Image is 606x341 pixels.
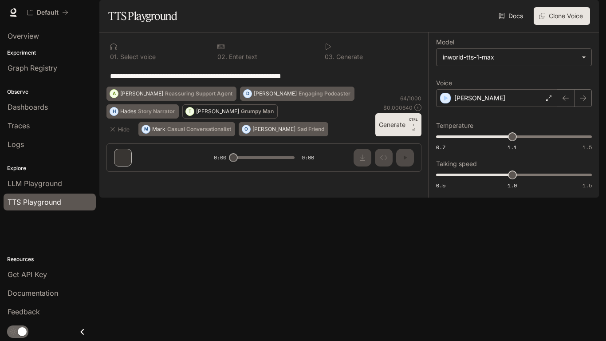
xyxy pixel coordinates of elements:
button: O[PERSON_NAME]Sad Friend [239,122,328,136]
p: Grumpy Man [241,109,274,114]
p: Model [436,39,454,45]
button: Clone Voice [534,7,590,25]
button: MMarkCasual Conversationalist [138,122,235,136]
p: Voice [436,80,452,86]
p: 0 1 . [110,54,118,60]
span: 1.1 [508,143,517,151]
p: Casual Conversationalist [167,127,231,132]
p: Generate [334,54,363,60]
div: D [244,87,252,101]
p: 0 3 . [325,54,334,60]
p: [PERSON_NAME] [252,127,295,132]
span: 1.0 [508,182,517,189]
p: 64 / 1000 [400,95,421,102]
p: Reassuring Support Agent [165,91,232,96]
span: 1.5 [582,143,592,151]
p: Default [37,9,59,16]
div: O [242,122,250,136]
p: [PERSON_NAME] [454,94,505,103]
div: A [110,87,118,101]
p: Select voice [118,54,156,60]
div: T [186,104,194,119]
p: 0 2 . [217,54,227,60]
a: Docs [497,7,527,25]
p: Talking speed [436,161,477,167]
p: [PERSON_NAME] [254,91,297,96]
p: Mark [152,127,165,132]
div: H [110,104,118,119]
button: GenerateCTRL +⏎ [375,113,421,136]
button: D[PERSON_NAME]Engaging Podcaster [240,87,354,101]
p: [PERSON_NAME] [196,109,239,114]
p: Hades [120,109,136,114]
p: Story Narrator [138,109,175,114]
span: 0.5 [436,182,445,189]
div: inworld-tts-1-max [443,53,577,62]
button: All workspaces [23,4,72,21]
h1: TTS Playground [108,7,177,25]
p: ⏎ [409,117,418,133]
span: 0.7 [436,143,445,151]
p: Enter text [227,54,257,60]
div: M [142,122,150,136]
button: T[PERSON_NAME]Grumpy Man [182,104,278,119]
p: CTRL + [409,117,418,127]
span: 1.5 [582,182,592,189]
p: Temperature [436,123,473,129]
p: [PERSON_NAME] [120,91,163,96]
p: Sad Friend [297,127,324,132]
div: inworld-tts-1-max [437,49,591,66]
button: A[PERSON_NAME]Reassuring Support Agent [106,87,236,101]
button: HHadesStory Narrator [106,104,179,119]
button: Hide [106,122,135,136]
p: Engaging Podcaster [299,91,350,96]
p: $ 0.000640 [383,104,413,111]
